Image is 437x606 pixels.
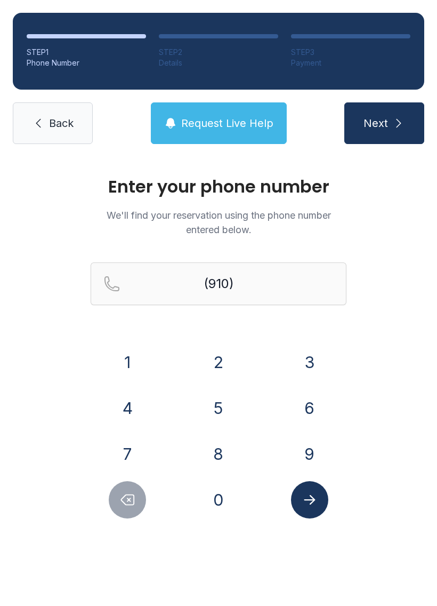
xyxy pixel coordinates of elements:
div: Payment [291,58,410,68]
input: Reservation phone number [91,262,346,305]
button: 1 [109,344,146,381]
div: STEP 2 [159,47,278,58]
h1: Enter your phone number [91,178,346,195]
div: STEP 1 [27,47,146,58]
button: 8 [200,435,237,473]
div: STEP 3 [291,47,410,58]
button: 4 [109,389,146,427]
button: 6 [291,389,328,427]
button: 5 [200,389,237,427]
span: Back [49,116,74,131]
span: Next [363,116,388,131]
button: 7 [109,435,146,473]
div: Details [159,58,278,68]
button: Submit lookup form [291,481,328,519]
button: Delete number [109,481,146,519]
p: We'll find your reservation using the phone number entered below. [91,208,346,237]
div: Phone Number [27,58,146,68]
button: 0 [200,481,237,519]
span: Request Live Help [181,116,273,131]
button: 2 [200,344,237,381]
button: 3 [291,344,328,381]
button: 9 [291,435,328,473]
